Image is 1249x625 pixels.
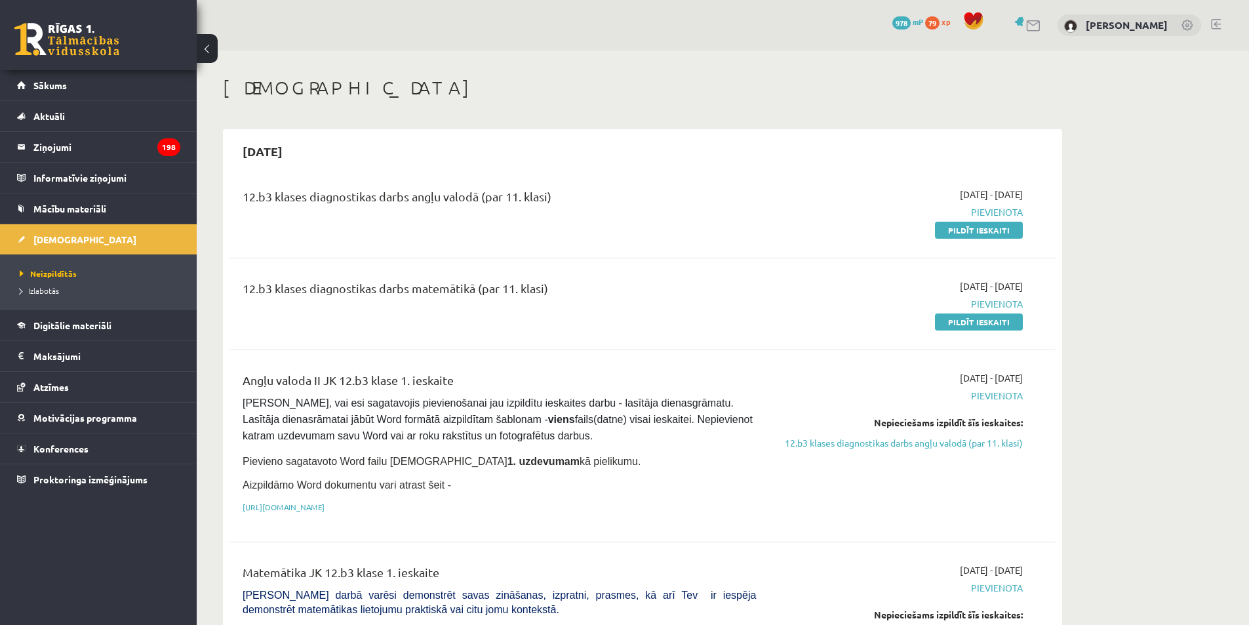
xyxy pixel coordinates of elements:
[17,193,180,224] a: Mācību materiāli
[17,132,180,162] a: Ziņojumi198
[776,416,1023,430] div: Nepieciešams izpildīt šīs ieskaites:
[33,443,89,454] span: Konferences
[17,403,180,433] a: Motivācijas programma
[243,279,756,304] div: 12.b3 klases diagnostikas darbs matemātikā (par 11. klasi)
[243,188,756,212] div: 12.b3 klases diagnostikas darbs angļu valodā (par 11. klasi)
[17,224,180,254] a: [DEMOGRAPHIC_DATA]
[33,132,180,162] legend: Ziņojumi
[776,436,1023,450] a: 12.b3 klases diagnostikas darbs angļu valodā (par 11. klasi)
[892,16,911,30] span: 978
[776,297,1023,311] span: Pievienota
[776,389,1023,403] span: Pievienota
[243,590,756,615] span: [PERSON_NAME] darbā varēsi demonstrēt savas zināšanas, izpratni, prasmes, kā arī Tev ir iespēja d...
[243,456,641,467] span: Pievieno sagatavoto Word failu [DEMOGRAPHIC_DATA] kā pielikumu.
[243,371,756,395] div: Angļu valoda II JK 12.b3 klase 1. ieskaite
[14,23,119,56] a: Rīgas 1. Tālmācības vidusskola
[33,79,67,91] span: Sākums
[17,341,180,371] a: Maksājumi
[243,479,451,491] span: Aizpildāmo Word dokumentu vari atrast šeit -
[960,371,1023,385] span: [DATE] - [DATE]
[17,372,180,402] a: Atzīmes
[33,412,137,424] span: Motivācijas programma
[1086,18,1168,31] a: [PERSON_NAME]
[925,16,957,27] a: 79 xp
[33,474,148,485] span: Proktoringa izmēģinājums
[17,70,180,100] a: Sākums
[960,563,1023,577] span: [DATE] - [DATE]
[33,319,111,331] span: Digitālie materiāli
[925,16,940,30] span: 79
[157,138,180,156] i: 198
[776,608,1023,622] div: Nepieciešams izpildīt šīs ieskaites:
[17,464,180,494] a: Proktoringa izmēģinājums
[20,285,59,296] span: Izlabotās
[20,285,184,296] a: Izlabotās
[20,268,77,279] span: Neizpildītās
[507,456,580,467] strong: 1. uzdevumam
[1064,20,1077,33] img: Valērija Vorobjova
[223,77,1062,99] h1: [DEMOGRAPHIC_DATA]
[33,203,106,214] span: Mācību materiāli
[942,16,950,27] span: xp
[960,188,1023,201] span: [DATE] - [DATE]
[935,313,1023,331] a: Pildīt ieskaiti
[776,581,1023,595] span: Pievienota
[33,163,180,193] legend: Informatīvie ziņojumi
[548,414,575,425] strong: viens
[17,163,180,193] a: Informatīvie ziņojumi
[33,110,65,122] span: Aktuāli
[33,233,136,245] span: [DEMOGRAPHIC_DATA]
[243,502,325,512] a: [URL][DOMAIN_NAME]
[935,222,1023,239] a: Pildīt ieskaiti
[17,101,180,131] a: Aktuāli
[243,563,756,588] div: Matemātika JK 12.b3 klase 1. ieskaite
[17,310,180,340] a: Digitālie materiāli
[33,381,69,393] span: Atzīmes
[20,268,184,279] a: Neizpildītās
[960,279,1023,293] span: [DATE] - [DATE]
[229,136,296,167] h2: [DATE]
[243,397,755,441] span: [PERSON_NAME], vai esi sagatavojis pievienošanai jau izpildītu ieskaites darbu - lasītāja dienasg...
[33,341,180,371] legend: Maksājumi
[892,16,923,27] a: 978 mP
[776,205,1023,219] span: Pievienota
[17,433,180,464] a: Konferences
[913,16,923,27] span: mP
